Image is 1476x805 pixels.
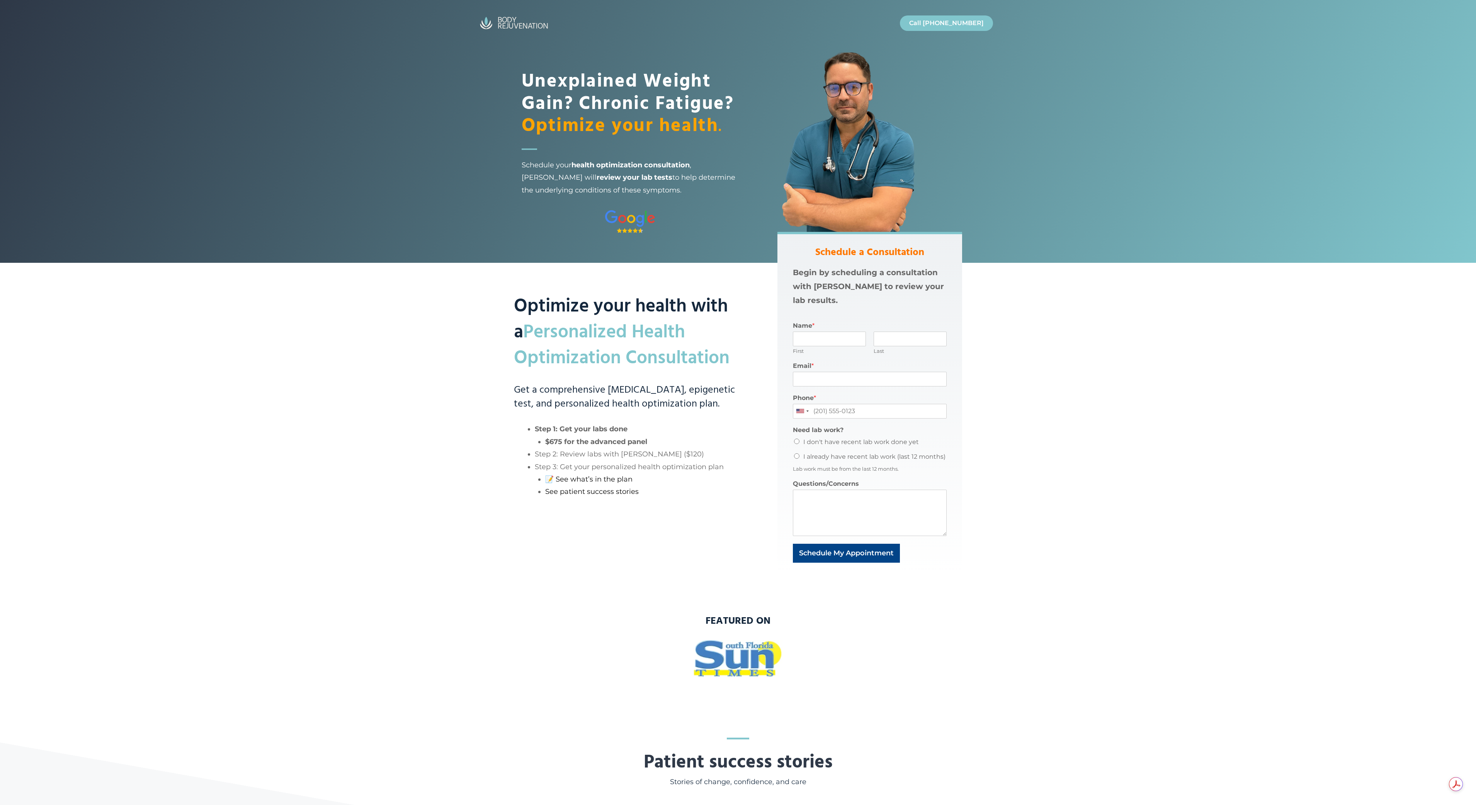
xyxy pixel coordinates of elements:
h3: Get a comprehensive [MEDICAL_DATA], epigenetic test, and personalized health optimization plan. [514,383,747,412]
div: United States: +1 [793,404,811,418]
strong: Patient success stories [644,748,833,778]
img: BodyRejuvenation [475,14,553,32]
label: Last [874,348,947,354]
span: Schedule your , [PERSON_NAME] will to help determine the underlying conditions of these symptoms. [522,159,738,196]
img: Dr.-Martinez-Longevity-Expert [738,46,954,263]
strong: Optimize your health [522,111,718,141]
label: First [793,348,866,354]
strong: Unexplained Weight Gain? Chronic Fatigue? [522,67,734,119]
strong: Step 1: Get your labs done [535,425,627,433]
label: Email [793,362,947,370]
mark: Personalized Health Optimization Consultation [514,318,729,373]
strong: review your lab tests [597,173,672,182]
strong: $675 for the advanced panel [545,437,647,446]
label: Name [793,322,947,330]
h5: Stories of change, confidence, and care [506,776,970,788]
h3: featured on [514,614,962,628]
div: Lab work must be from the last 12 months. [793,466,947,472]
label: Phone [793,394,947,402]
label: Questions/Concerns [793,480,947,488]
h2: Optimize your health with a [514,232,747,372]
li: Step 3: Get your personalized health optimization plan [535,461,747,498]
label: I already have recent lab work (last 12 months) [803,453,945,460]
nav: Primary [892,12,1001,35]
strong: Schedule a Consultation [815,245,924,260]
a: See patient success stories [545,487,639,496]
label: I don't have recent lab work done yet [803,438,919,446]
strong: Begin by scheduling a consultation with [PERSON_NAME] to review your lab results. [793,268,944,305]
a: Call [PHONE_NUMBER] [900,15,993,31]
a: 📝 See what’s in the plan [545,475,633,483]
strong: health optimization consultation [571,161,690,169]
mark: . [522,111,722,141]
input: (201) 555-0123 [793,404,947,419]
label: Need lab work? [793,426,947,434]
button: Schedule My Appointment [793,544,900,563]
li: Step 2: Review labs with [PERSON_NAME] ($120) [535,448,747,460]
